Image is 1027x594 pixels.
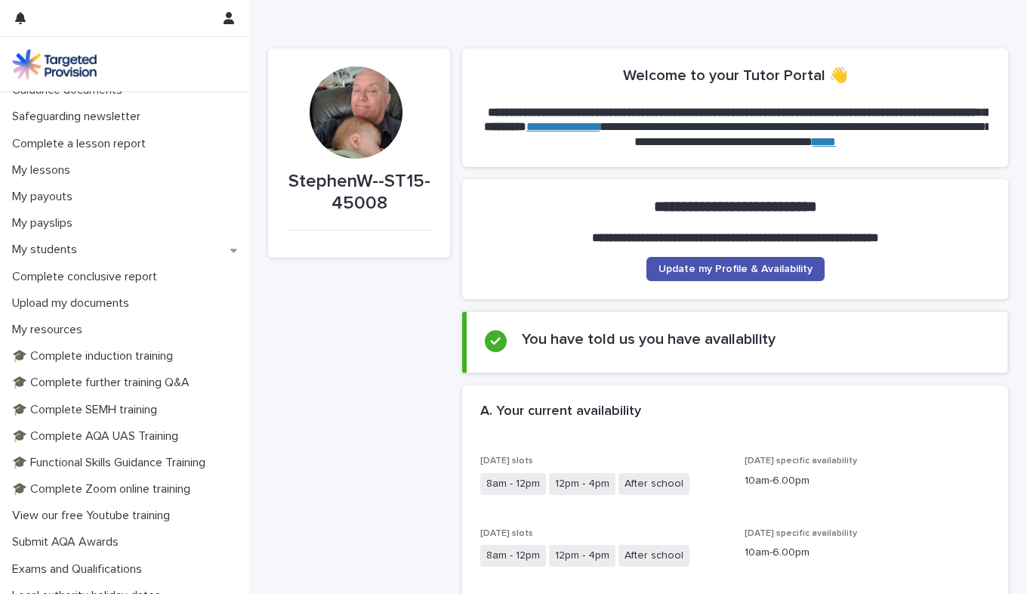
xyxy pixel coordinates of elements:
[6,270,169,284] p: Complete conclusive report
[646,257,825,281] a: Update my Profile & Availability
[6,163,82,178] p: My lessons
[6,216,85,230] p: My payslips
[745,529,857,538] span: [DATE] specific availability
[6,349,185,364] p: 🎓 Complete induction training
[6,376,202,390] p: 🎓 Complete further training Q&A
[745,456,857,466] span: [DATE] specific availability
[6,190,85,204] p: My payouts
[745,473,991,489] p: 10am-6.00pm
[745,545,991,561] p: 10am-6.00pm
[6,243,89,257] p: My students
[618,473,689,495] span: After school
[480,529,533,538] span: [DATE] slots
[618,545,689,567] span: After school
[549,473,615,495] span: 12pm - 4pm
[6,509,182,523] p: View our free Youtube training
[6,562,154,577] p: Exams and Qualifications
[6,323,94,337] p: My resources
[6,137,158,151] p: Complete a lesson report
[6,296,141,311] p: Upload my documents
[6,535,131,549] p: Submit AQA Awards
[522,330,776,348] h2: You have told us you have availability
[623,67,848,85] h2: Welcome to your Tutor Portal 👋
[6,456,217,470] p: 🎓 Functional Skills Guidance Training
[286,171,432,215] p: StephenW--ST15-45008
[6,403,169,417] p: 🎓 Complete SEMH training
[6,482,202,497] p: 🎓 Complete Zoom online training
[549,545,615,567] span: 12pm - 4pm
[480,545,546,567] span: 8am - 12pm
[6,110,153,124] p: Safeguarding newsletter
[480,473,546,495] span: 8am - 12pm
[658,264,813,274] span: Update my Profile & Availability
[6,429,190,444] p: 🎓 Complete AQA UAS Training
[480,404,641,420] h2: A. Your current availability
[12,49,97,79] img: M5nRWzHhSzIhMunXDL62
[480,456,533,466] span: [DATE] slots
